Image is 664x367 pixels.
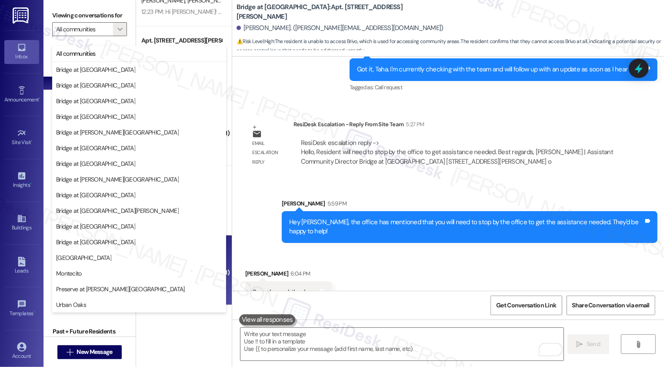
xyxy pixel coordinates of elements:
a: Account [4,340,39,363]
span: Send [587,340,600,349]
span: Montecito [56,269,82,278]
span: Bridge at [GEOGRAPHIC_DATA] [56,159,135,168]
span: • [30,181,31,187]
div: Hey [PERSON_NAME], the office has mentioned that you will need to stop by the office to get the a... [289,218,644,236]
div: Sounds good, thank you [253,288,319,297]
div: 12:23 PM: Hi [PERSON_NAME]! What are some things we are able to text you about improvement wise? [141,8,400,16]
div: Got it, Taha. I'm currently checking with the team and will follow up with an update as soon as I... [357,65,644,74]
span: : The resident is unable to access Brivo, which is used for accessing community areas. The reside... [237,37,664,56]
span: • [39,95,40,101]
button: New Message [57,345,122,359]
img: ResiDesk Logo [13,7,30,24]
div: Past + Future Residents [43,327,136,336]
button: Get Conversation Link [490,296,562,315]
input: All communities [56,22,113,36]
div: Prospects [43,168,136,177]
span: Bridge at [GEOGRAPHIC_DATA] [56,144,135,152]
div: Tagged as: [350,81,657,94]
textarea: To enrich screen reader interactions, please activate Accessibility in Grammarly extension settings [240,328,564,360]
span: Bridge at [GEOGRAPHIC_DATA] [56,238,135,246]
span: Bridge at [GEOGRAPHIC_DATA] [56,97,135,105]
div: Prospects + Residents [43,49,136,58]
span: [GEOGRAPHIC_DATA] [56,253,111,262]
div: [PERSON_NAME] [282,199,657,211]
div: 6:04 PM [288,269,310,278]
span: New Message [77,347,112,357]
a: Templates • [4,297,39,320]
span: Bridge at [GEOGRAPHIC_DATA] [56,112,135,121]
span: Bridge at [GEOGRAPHIC_DATA][PERSON_NAME] [56,206,179,215]
span: Bridge at [PERSON_NAME][GEOGRAPHIC_DATA] [56,175,179,184]
a: Leads [4,254,39,278]
div: [PERSON_NAME] [245,269,333,281]
i:  [117,26,122,33]
div: [PERSON_NAME]. ([PERSON_NAME][EMAIL_ADDRESS][DOMAIN_NAME]) [237,24,444,33]
div: 5:27 PM [404,120,424,129]
strong: ⚠️ Risk Level: High [237,38,274,45]
span: • [31,138,33,144]
span: Preserve at [PERSON_NAME][GEOGRAPHIC_DATA] [56,285,185,293]
span: Call request [375,84,402,91]
button: Send [567,334,610,354]
div: Apt. [STREET_ADDRESS][PERSON_NAME] [141,36,222,45]
span: Get Conversation Link [496,301,556,310]
a: Buildings [4,211,39,235]
b: Bridge at [GEOGRAPHIC_DATA]: Apt. [STREET_ADDRESS][PERSON_NAME] [237,3,410,21]
div: Residents [43,247,136,256]
span: • [33,309,35,315]
button: Share Conversation via email [567,296,655,315]
a: Insights • [4,168,39,192]
a: Inbox [4,40,39,64]
div: 5:59 PM [325,199,347,208]
span: Urban Oaks [56,300,86,309]
i:  [577,341,583,348]
span: All communities [56,49,96,58]
span: Share Conversation via email [572,301,650,310]
label: Viewing conversations for [52,9,127,22]
span: Bridge at [GEOGRAPHIC_DATA] [56,65,135,74]
i:  [67,349,73,356]
span: Bridge at [GEOGRAPHIC_DATA] [56,191,135,199]
span: Bridge at [GEOGRAPHIC_DATA] [56,222,135,231]
a: Site Visit • [4,126,39,149]
div: Email escalation reply [252,139,286,167]
span: Bridge at [PERSON_NAME][GEOGRAPHIC_DATA] [56,128,179,137]
div: ResiDesk Escalation - Reply From Site Team [294,120,621,132]
div: ResiDesk escalation reply -> Hello, Resident will need to stop by the office to get assistance ne... [301,138,613,166]
span: Bridge at [GEOGRAPHIC_DATA] [56,81,135,90]
i:  [635,341,642,348]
